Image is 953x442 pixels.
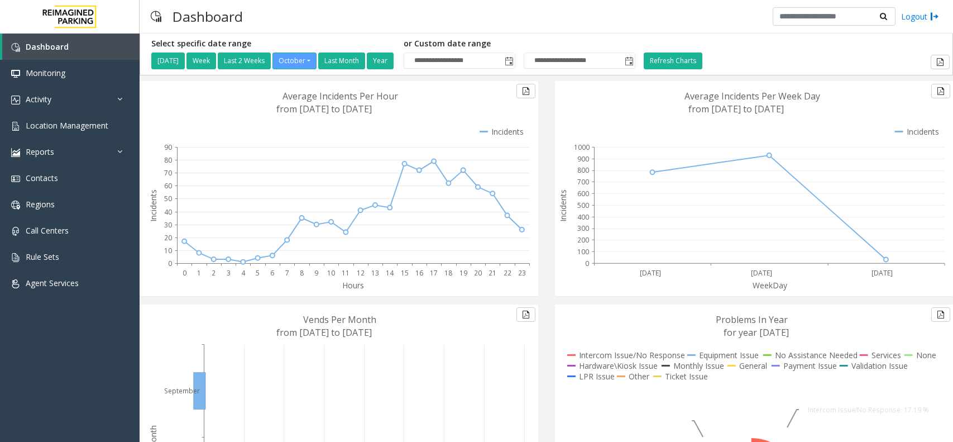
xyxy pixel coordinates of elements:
[212,268,215,278] text: 2
[11,148,20,157] img: 'icon'
[11,174,20,183] img: 'icon'
[318,53,365,69] button: Last Month
[26,41,69,52] span: Dashboard
[164,155,172,165] text: 80
[164,207,172,217] text: 40
[300,268,304,278] text: 8
[502,53,515,69] span: Toggle popup
[197,268,201,278] text: 1
[577,212,589,222] text: 400
[285,268,289,278] text: 7
[148,189,159,222] text: Incidents
[516,84,535,98] button: Export to pdf
[11,122,20,131] img: 'icon'
[282,90,398,102] text: Average Incidents Per Hour
[753,280,788,291] text: WeekDay
[256,268,260,278] text: 5
[577,177,589,187] text: 700
[684,90,820,102] text: Average Incidents Per Week Day
[11,96,20,104] img: 'icon'
[577,154,589,164] text: 900
[2,34,140,60] a: Dashboard
[386,268,394,278] text: 14
[11,43,20,52] img: 'icon'
[716,313,788,326] text: Problems In Year
[401,268,409,278] text: 15
[151,3,161,30] img: pageIcon
[183,268,186,278] text: 0
[504,268,511,278] text: 22
[474,268,482,278] text: 20
[558,189,568,222] text: Incidents
[270,268,274,278] text: 6
[807,405,929,415] text: Intercom Issue/No Response: 17.19 %
[751,268,772,278] text: [DATE]
[367,53,394,69] button: Year
[227,268,231,278] text: 3
[26,173,58,183] span: Contacts
[871,268,893,278] text: [DATE]
[26,146,54,157] span: Reports
[489,268,496,278] text: 21
[276,326,372,339] text: from [DATE] to [DATE]
[639,268,660,278] text: [DATE]
[327,268,335,278] text: 10
[901,11,939,22] a: Logout
[688,103,784,115] text: from [DATE] to [DATE]
[164,142,172,152] text: 90
[724,326,789,339] text: for year [DATE]
[931,307,950,322] button: Export to pdf
[164,194,172,203] text: 50
[622,53,635,69] span: Toggle popup
[930,11,939,22] img: logout
[459,268,467,278] text: 19
[151,39,395,49] h5: Select specific date range
[26,120,108,131] span: Location Management
[444,268,452,278] text: 18
[577,235,589,245] text: 200
[164,220,172,230] text: 30
[644,53,702,69] button: Refresh Charts
[303,313,376,326] text: Vends Per Month
[167,3,248,30] h3: Dashboard
[430,268,438,278] text: 17
[577,189,589,198] text: 600
[314,268,318,278] text: 9
[371,268,379,278] text: 13
[577,224,589,234] text: 300
[404,39,635,49] h5: or Custom date range
[585,259,589,268] text: 0
[577,201,589,210] text: 500
[11,69,20,78] img: 'icon'
[574,142,590,152] text: 1000
[276,103,372,115] text: from [DATE] to [DATE]
[164,386,200,396] text: September
[241,268,246,278] text: 4
[26,225,69,236] span: Call Centers
[415,268,423,278] text: 16
[164,168,172,178] text: 70
[342,280,364,291] text: Hours
[26,94,51,104] span: Activity
[342,268,349,278] text: 11
[577,166,589,175] text: 800
[218,53,271,69] button: Last 2 Weeks
[168,259,172,268] text: 0
[577,247,589,256] text: 100
[186,53,216,69] button: Week
[931,84,950,98] button: Export to pdf
[26,199,55,210] span: Regions
[272,53,317,69] button: October
[26,251,59,262] span: Rule Sets
[357,268,365,278] text: 12
[164,181,172,191] text: 60
[11,279,20,288] img: 'icon'
[11,227,20,236] img: 'icon'
[516,307,535,322] button: Export to pdf
[11,253,20,262] img: 'icon'
[931,55,950,69] button: Export to pdf
[11,201,20,210] img: 'icon'
[164,233,172,243] text: 20
[26,278,79,288] span: Agent Services
[26,68,65,78] span: Monitoring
